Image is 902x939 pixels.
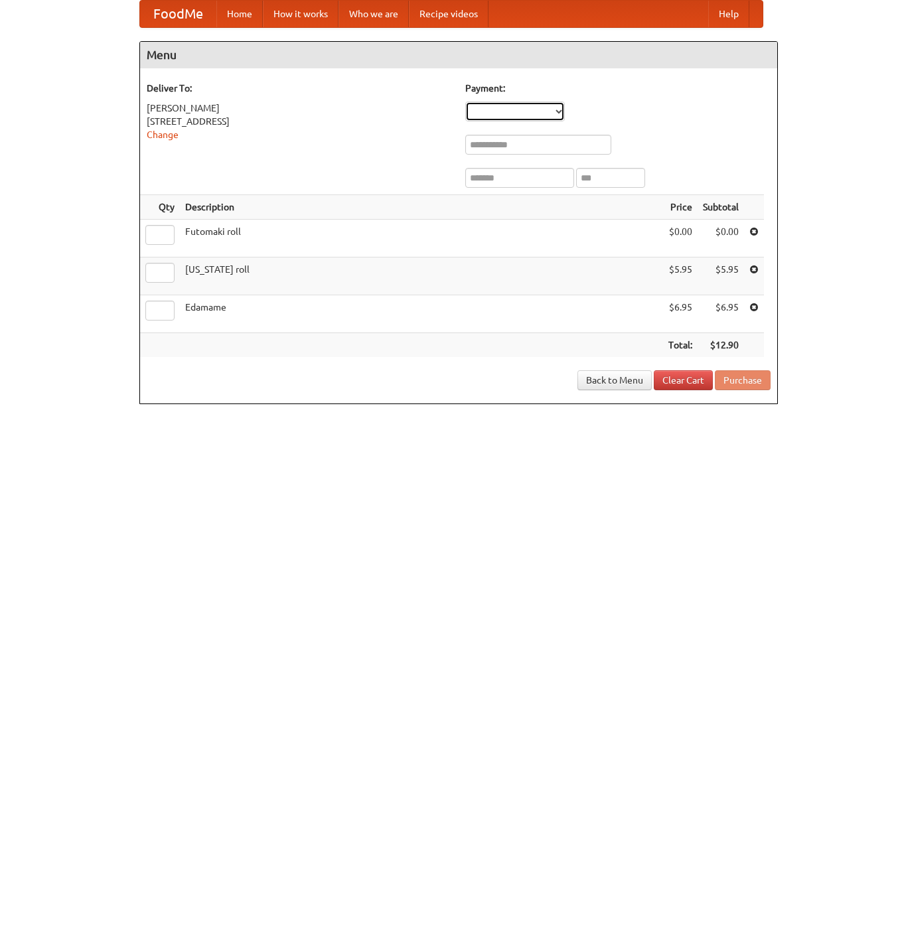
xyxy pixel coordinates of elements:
h5: Payment: [465,82,771,95]
a: Help [708,1,749,27]
a: Who we are [338,1,409,27]
h5: Deliver To: [147,82,452,95]
td: [US_STATE] roll [180,257,663,295]
a: Home [216,1,263,27]
th: Description [180,195,663,220]
a: How it works [263,1,338,27]
div: [PERSON_NAME] [147,102,452,115]
div: [STREET_ADDRESS] [147,115,452,128]
a: Recipe videos [409,1,489,27]
h4: Menu [140,42,777,68]
a: FoodMe [140,1,216,27]
td: Edamame [180,295,663,333]
th: Subtotal [698,195,744,220]
button: Purchase [715,370,771,390]
th: Qty [140,195,180,220]
a: Change [147,129,179,140]
td: $5.95 [663,257,698,295]
td: $5.95 [698,257,744,295]
th: Total: [663,333,698,358]
a: Clear Cart [654,370,713,390]
td: $0.00 [663,220,698,257]
td: Futomaki roll [180,220,663,257]
a: Back to Menu [577,370,652,390]
th: Price [663,195,698,220]
th: $12.90 [698,333,744,358]
td: $0.00 [698,220,744,257]
td: $6.95 [698,295,744,333]
td: $6.95 [663,295,698,333]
